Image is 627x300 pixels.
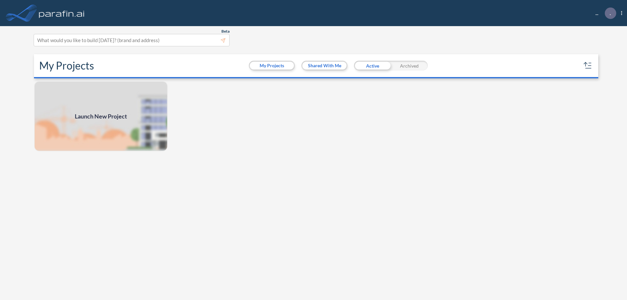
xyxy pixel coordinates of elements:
[586,8,622,19] div: ...
[34,81,168,151] img: add
[391,61,428,71] div: Archived
[302,62,346,70] button: Shared With Me
[75,112,127,121] span: Launch New Project
[34,81,168,151] a: Launch New Project
[354,61,391,71] div: Active
[250,62,294,70] button: My Projects
[38,7,86,20] img: logo
[610,10,611,16] p: .
[39,59,94,72] h2: My Projects
[221,29,230,34] span: Beta
[583,60,593,71] button: sort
